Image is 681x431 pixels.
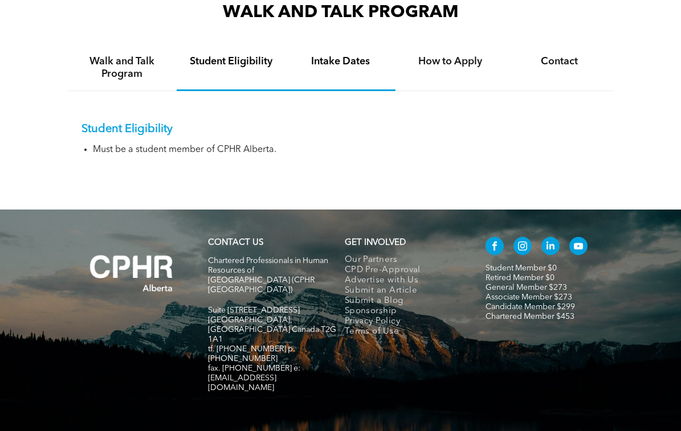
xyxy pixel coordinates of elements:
[296,55,385,68] h4: Intake Dates
[345,276,465,286] a: Advertise with Us
[406,55,495,68] h4: How to Apply
[486,274,554,282] a: Retired Member $0
[486,293,572,301] a: Associate Member $273
[345,327,465,337] a: Terms of Use
[486,264,557,272] a: Student Member $0
[208,239,263,247] a: CONTACT US
[569,237,588,258] a: youtube
[345,317,465,327] a: Privacy Policy
[486,303,575,311] a: Candidate Member $299
[345,255,465,265] a: Our Partners
[208,306,300,314] span: Suite [STREET_ADDRESS]
[515,55,604,68] h4: Contact
[208,364,300,392] span: fax. [PHONE_NUMBER] e:[EMAIL_ADDRESS][DOMAIN_NAME]
[541,237,560,258] a: linkedin
[486,313,574,321] a: Chartered Member $453
[345,286,465,296] a: Submit an Article
[81,122,600,136] p: Student Eligibility
[345,296,465,306] a: Submit a Blog
[78,55,166,80] h4: Walk and Talk Program
[486,284,567,292] a: General Member $273
[187,55,276,68] h4: Student Eligibility
[208,316,336,343] span: [GEOGRAPHIC_DATA], [GEOGRAPHIC_DATA] Canada T2G 1A1
[223,4,459,21] span: WALK AND TALK PROGRAM
[93,145,600,155] li: Must be a student member of CPHR Alberta.
[486,237,504,258] a: facebook
[345,306,465,317] a: Sponsorship
[67,232,196,314] img: A white background with a few lines on it
[513,237,532,258] a: instagram
[208,257,328,294] span: Chartered Professionals in Human Resources of [GEOGRAPHIC_DATA] (CPHR [GEOGRAPHIC_DATA])
[208,345,295,363] span: tf. [PHONE_NUMBER] p. [PHONE_NUMBER]
[345,239,406,247] span: GET INVOLVED
[345,265,465,276] a: CPD Pre-Approval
